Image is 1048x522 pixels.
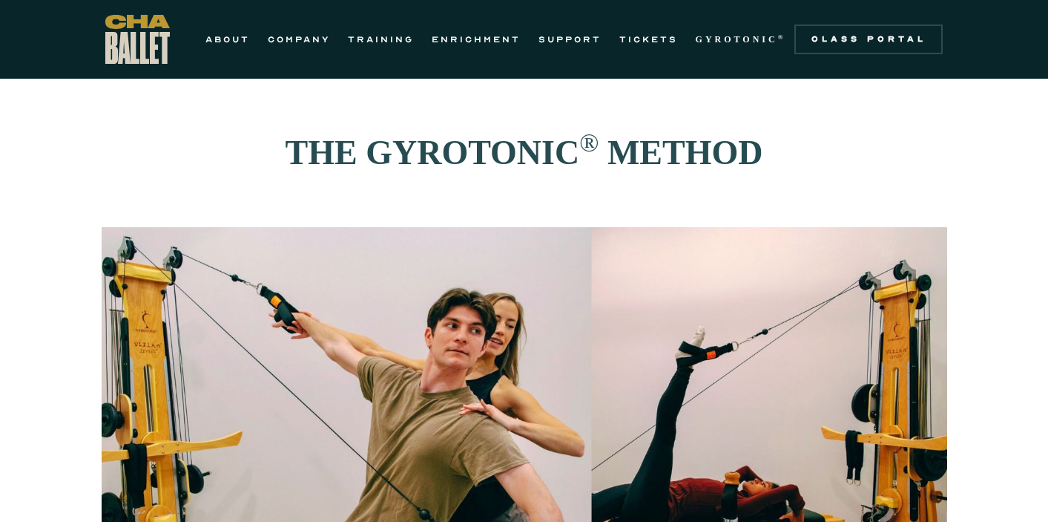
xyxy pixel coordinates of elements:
[794,25,943,54] a: Class Portal
[696,34,778,45] strong: GYROTONIC
[105,15,170,64] a: home
[268,30,330,48] a: COMPANY
[348,30,414,48] a: TRAINING
[286,134,580,172] strong: THE GYROTONIC
[579,128,599,157] sup: ®
[607,134,763,172] strong: METHOD
[619,30,678,48] a: TICKETS
[696,30,786,48] a: GYROTONIC®
[432,30,521,48] a: ENRICHMENT
[803,33,934,45] div: Class Portal
[538,30,602,48] a: SUPPORT
[205,30,250,48] a: ABOUT
[778,33,786,41] sup: ®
